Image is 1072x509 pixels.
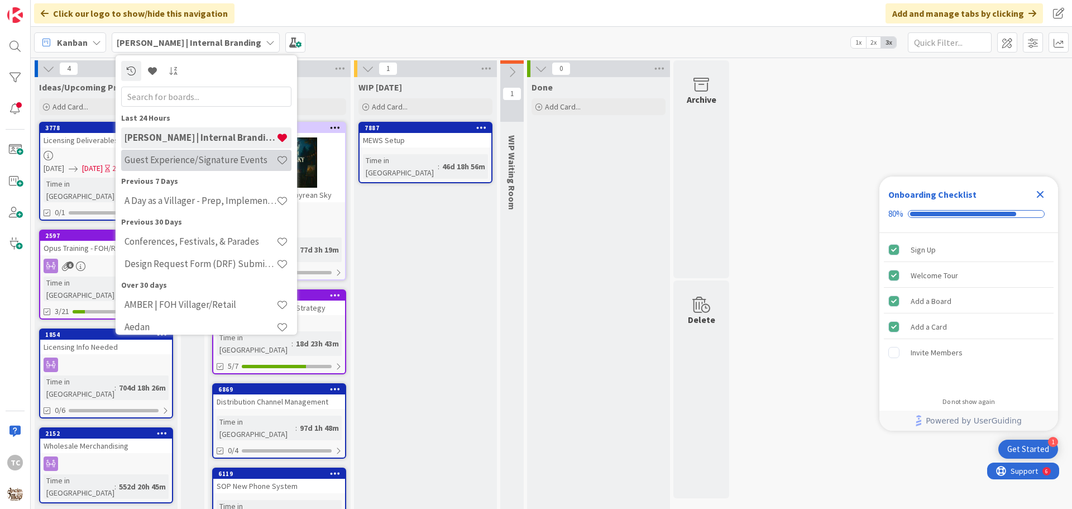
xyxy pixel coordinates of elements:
div: 6869 [218,386,345,393]
div: Over 30 days [121,279,291,291]
div: 2152 [45,430,172,437]
span: 1 [379,62,398,75]
div: 6869Distribution Channel Management [213,384,345,409]
span: Add Card... [372,102,408,112]
div: 77d 3h 19m [297,244,342,256]
div: Sign Up [911,243,936,256]
div: Time in [GEOGRAPHIC_DATA] [217,416,295,440]
span: 4 [59,62,78,75]
span: : [291,337,293,350]
div: 7887 [365,124,491,132]
span: 0/4 [228,445,238,456]
div: Archive [687,93,716,106]
div: Time in [GEOGRAPHIC_DATA] [217,331,291,356]
span: : [114,481,116,493]
div: 704d 18h 26m [116,382,169,394]
div: 1 [1048,437,1058,447]
h4: Design Request Form (DRF) Submittals [125,258,276,269]
div: Opus Training - FOH/Reservations [40,241,172,255]
a: 2597Opus Training - FOH/ReservationsTime in [GEOGRAPHIC_DATA]:221d 18h 8m3/21 [39,230,173,320]
div: Invite Members is incomplete. [884,340,1054,365]
div: Wholesale Merchandising [40,439,172,453]
div: Welcome Tour [911,269,958,282]
div: 80% [888,209,903,219]
div: 2597Opus Training - FOH/Reservations [40,231,172,255]
div: Last 24 Hours [121,112,291,124]
span: Powered by UserGuiding [926,414,1022,427]
div: 7887 [360,123,491,133]
div: Add a Board is complete. [884,289,1054,313]
span: Ideas/Upcoming Projects :) [39,82,150,93]
div: 1854 [40,330,172,340]
span: 0 [552,62,571,75]
div: 1854Licensing Info Needed [40,330,172,354]
span: : [114,382,116,394]
span: Kanban [57,36,88,49]
div: Time in [GEOGRAPHIC_DATA] [44,474,114,499]
div: Licensing Deliverables [40,133,172,148]
span: 2x [866,37,881,48]
input: Quick Filter... [908,32,992,53]
div: 552d 20h 45m [116,481,169,493]
div: TC [7,455,23,470]
div: Add a Board [911,294,951,308]
div: Invite Members [911,346,963,359]
div: Footer [879,411,1058,431]
h4: AMBER | FOH Villager/Retail [125,299,276,310]
div: 1854 [45,331,172,339]
div: Open Get Started checklist, remaining modules: 1 [998,440,1058,459]
div: 6119SOP New Phone System [213,469,345,493]
img: Visit kanbanzone.com [7,7,23,23]
a: 6869Distribution Channel ManagementTime in [GEOGRAPHIC_DATA]:97d 1h 48m0/4 [212,383,346,459]
div: Add a Card is complete. [884,315,1054,339]
span: 3/21 [55,306,69,317]
div: 7887MEWS Setup [360,123,491,148]
span: 5/7 [228,360,238,372]
div: Previous 7 Days [121,175,291,187]
h4: [PERSON_NAME] | Internal Branding [125,132,276,143]
span: Done [532,82,553,93]
h4: Aedan [125,321,276,332]
div: Sign Up is complete. [884,237,1054,262]
div: 97d 1h 48m [297,422,342,434]
div: 2597 [40,231,172,241]
div: Get Started [1007,444,1049,455]
div: Welcome Tour is complete. [884,263,1054,288]
div: 6 [58,4,61,13]
div: Close Checklist [1031,185,1049,203]
h4: Conferences, Festivals, & Parades [125,236,276,247]
div: Licensing Info Needed [40,340,172,354]
a: 1854Licensing Info NeededTime in [GEOGRAPHIC_DATA]:704d 18h 26m0/6 [39,329,173,418]
span: : [438,160,439,173]
div: 18d 23h 43m [293,337,342,350]
div: 6119 [218,470,345,478]
b: [PERSON_NAME] | Internal Branding [117,37,261,48]
span: 6 [66,261,74,269]
span: Add Card... [545,102,581,112]
div: 2597 [45,232,172,240]
div: Click our logo to show/hide this navigation [34,3,234,23]
div: 3778 [40,123,172,133]
a: 2152Wholesale MerchandisingTime in [GEOGRAPHIC_DATA]:552d 20h 45m [39,427,173,503]
div: Time in [GEOGRAPHIC_DATA] [44,277,118,301]
div: 3778Licensing Deliverables [40,123,172,148]
div: Time in [GEOGRAPHIC_DATA] [44,178,118,202]
div: 2M [112,163,122,174]
div: 6119 [213,469,345,479]
div: Do not show again [942,397,995,406]
div: Distribution Channel Management [213,394,345,409]
div: SOP New Phone System [213,479,345,493]
span: [DATE] [82,163,103,174]
div: Time in [GEOGRAPHIC_DATA] [363,154,438,179]
div: Previous 30 Days [121,216,291,228]
span: 0/1 [55,207,65,218]
span: [DATE] [44,163,64,174]
span: 1x [851,37,866,48]
a: 3778Licensing Deliverables[DATE][DATE]2MTime in [GEOGRAPHIC_DATA]:221d 18h 8m0/1 [39,122,173,221]
div: 46d 18h 56m [439,160,488,173]
div: 6869 [213,384,345,394]
span: WIP Waiting Room [506,135,518,210]
div: 3778 [45,124,172,132]
div: Checklist Container [879,177,1058,431]
div: Checklist progress: 80% [888,209,1049,219]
